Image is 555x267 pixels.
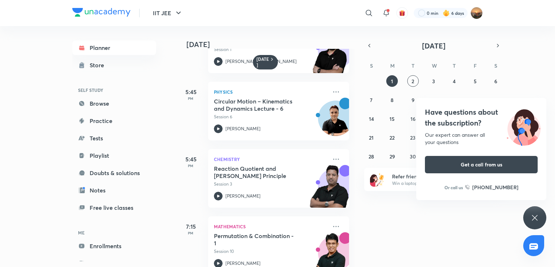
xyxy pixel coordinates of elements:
abbr: September 22, 2025 [390,134,395,141]
button: [DATE] [374,41,493,51]
abbr: Monday [390,62,395,69]
a: Practice [72,114,156,128]
abbr: September 5, 2025 [474,78,477,85]
abbr: September 23, 2025 [410,134,416,141]
abbr: September 9, 2025 [412,97,414,103]
p: PM [176,231,205,235]
abbr: September 1, 2025 [391,78,393,85]
img: Company Logo [72,8,130,17]
button: September 30, 2025 [407,151,419,162]
h5: 5:45 [176,155,205,164]
h5: 7:15 [176,222,205,231]
button: September 12, 2025 [469,94,481,106]
p: Mathematics [214,222,327,231]
button: September 4, 2025 [448,75,460,87]
a: Planner [72,41,156,55]
abbr: September 15, 2025 [390,115,395,122]
button: September 28, 2025 [366,151,377,162]
p: Session 10 [214,248,327,255]
p: PM [176,164,205,168]
button: September 15, 2025 [386,113,398,124]
button: September 13, 2025 [490,94,502,106]
button: IIT JEE [149,6,187,20]
p: [PERSON_NAME] [PERSON_NAME] [225,58,297,65]
button: September 16, 2025 [407,113,419,124]
abbr: Tuesday [412,62,414,69]
abbr: Thursday [453,62,456,69]
abbr: September 21, 2025 [369,134,374,141]
button: September 1, 2025 [386,75,398,87]
abbr: September 12, 2025 [473,97,477,103]
abbr: September 2, 2025 [412,78,414,85]
div: Our expert can answer all your questions [425,131,538,146]
button: September 11, 2025 [448,94,460,106]
a: Enrollments [72,239,156,253]
h6: [PHONE_NUMBER] [472,183,519,191]
abbr: September 14, 2025 [369,115,374,122]
a: Tests [72,131,156,145]
button: Get a call from us [425,156,538,173]
h5: Circular Motion – Kinematics and Dynamics Lecture - 6 [214,98,304,112]
button: September 22, 2025 [386,132,398,143]
p: [PERSON_NAME] [225,126,261,132]
a: Free live classes [72,200,156,215]
p: Session 6 [214,114,327,120]
abbr: September 28, 2025 [369,153,374,160]
p: PM [176,96,205,101]
img: unacademy [309,30,349,80]
button: September 23, 2025 [407,132,419,143]
h6: Refer friends [392,173,481,180]
p: Session 3 [214,181,327,187]
abbr: September 4, 2025 [453,78,456,85]
p: Win a laptop, vouchers & more [392,180,481,187]
img: unacademy [309,165,349,215]
a: Company Logo [72,8,130,18]
p: Or call us [444,184,463,191]
button: September 9, 2025 [407,94,419,106]
a: Notes [72,183,156,198]
p: [PERSON_NAME] [225,193,261,199]
p: [PERSON_NAME] [225,260,261,267]
abbr: September 7, 2025 [370,97,373,103]
abbr: September 3, 2025 [432,78,435,85]
button: September 6, 2025 [490,75,502,87]
button: September 8, 2025 [386,94,398,106]
p: Chemistry [214,155,327,164]
abbr: September 30, 2025 [410,153,416,160]
h5: Permutation & Combination - 1 [214,232,304,247]
img: Anisha Tiwari [470,7,483,19]
p: Session 1 [214,46,327,53]
button: September 29, 2025 [386,151,398,162]
span: [DATE] [422,41,446,51]
abbr: September 10, 2025 [431,97,436,103]
abbr: September 29, 2025 [390,153,395,160]
h6: SELF STUDY [72,84,156,96]
abbr: Friday [474,62,477,69]
img: Avatar [318,105,353,139]
abbr: September 6, 2025 [494,78,497,85]
abbr: September 13, 2025 [493,97,498,103]
button: September 21, 2025 [366,132,377,143]
button: September 10, 2025 [428,94,439,106]
a: Playlist [72,148,156,163]
h4: Have questions about the subscription? [425,107,538,128]
img: streak [443,9,450,17]
h5: 5:45 [176,88,205,96]
button: September 14, 2025 [366,113,377,124]
p: Physics [214,88,327,96]
img: ttu_illustration_new.svg [501,107,546,146]
h4: [DATE] [186,40,356,49]
button: avatar [396,7,408,19]
button: September 2, 2025 [407,75,419,87]
h5: Reaction Quotient and Le-Chatelier's Principle [214,165,304,179]
a: Doubts & solutions [72,166,156,180]
button: September 3, 2025 [428,75,439,87]
abbr: Sunday [370,62,373,69]
abbr: September 8, 2025 [391,97,393,103]
h6: ME [72,226,156,239]
abbr: Saturday [494,62,497,69]
a: [PHONE_NUMBER] [465,183,519,191]
button: September 7, 2025 [366,94,377,106]
a: Store [72,58,156,72]
abbr: September 16, 2025 [410,115,416,122]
